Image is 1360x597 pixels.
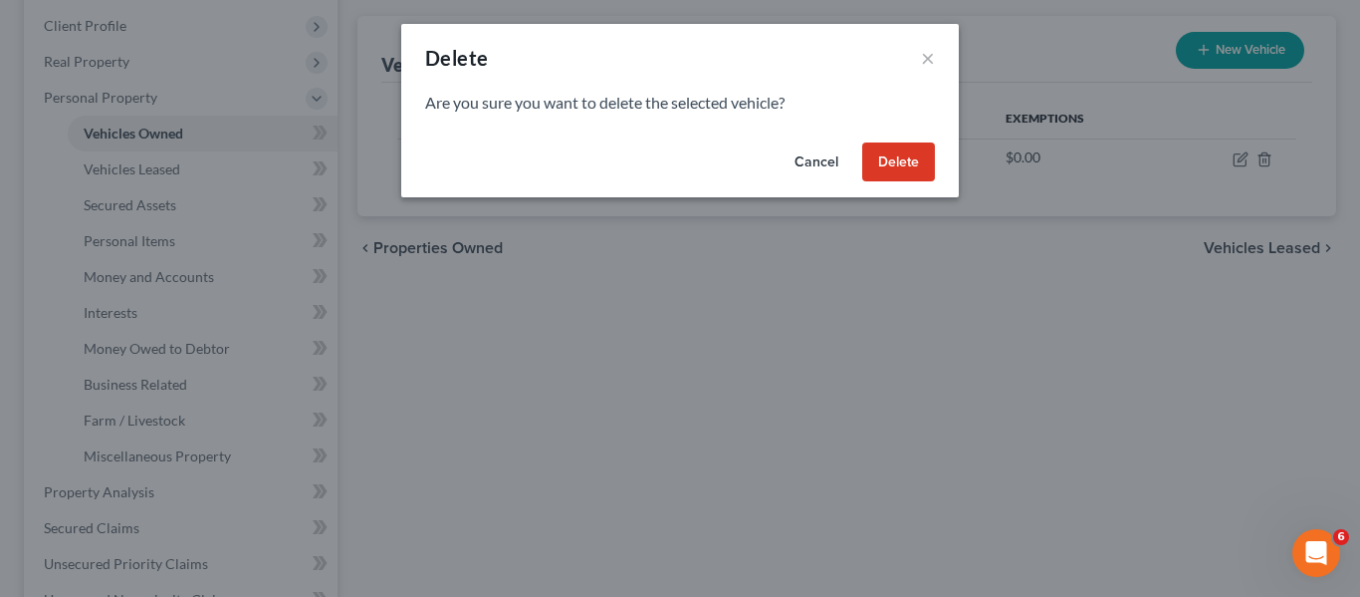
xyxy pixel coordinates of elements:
span: 6 [1333,529,1349,545]
iframe: Intercom live chat [1292,529,1340,577]
p: Are you sure you want to delete the selected vehicle? [425,92,935,115]
button: × [921,46,935,70]
button: Delete [862,143,935,182]
button: Cancel [779,143,854,182]
div: Delete [425,44,488,72]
